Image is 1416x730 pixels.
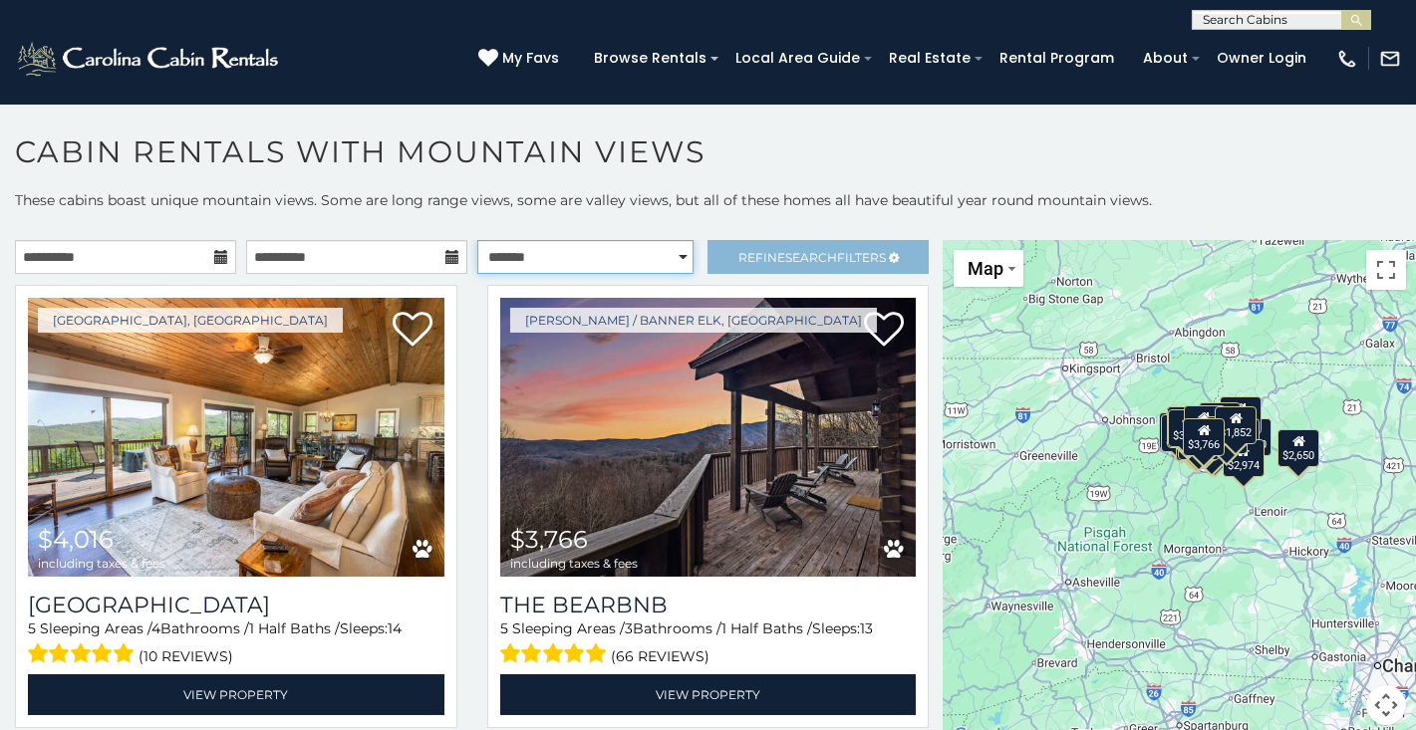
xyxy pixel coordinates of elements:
span: Map [968,258,1003,279]
span: (66 reviews) [611,643,709,669]
a: The Bearbnb $3,766 including taxes & fees [500,298,917,577]
a: My Favs [478,48,564,70]
img: White-1-2.png [15,39,284,79]
a: [GEOGRAPHIC_DATA], [GEOGRAPHIC_DATA] [38,308,343,333]
a: RefineSearchFilters [708,240,929,274]
span: including taxes & fees [510,557,638,570]
div: $3,078 [1191,427,1233,465]
img: phone-regular-white.png [1336,48,1358,70]
div: $2,553 [1199,401,1241,439]
button: Change map style [954,250,1023,287]
span: Refine Filters [738,250,886,265]
a: Add to favorites [864,310,904,352]
div: $2,430 [1194,428,1236,466]
button: Map camera controls [1366,685,1406,725]
a: View Property [500,674,917,715]
a: [GEOGRAPHIC_DATA] [28,592,444,618]
a: [PERSON_NAME] / Banner Elk, [GEOGRAPHIC_DATA] [510,308,877,333]
span: including taxes & fees [38,557,165,570]
div: $2,461 [1184,405,1226,443]
div: $3,527 [1159,412,1201,450]
div: $2,448 [1178,421,1220,459]
div: Sleeping Areas / Bathrooms / Sleeps: [28,618,444,669]
div: $2,974 [1223,438,1265,476]
div: $1,852 [1215,406,1257,444]
a: Local Area Guide [725,43,870,74]
div: $2,440 [1220,395,1262,433]
span: 1 Half Baths / [721,619,812,637]
div: $2,650 [1177,422,1219,460]
div: $2,222 [1206,416,1248,454]
a: Owner Login [1207,43,1316,74]
span: My Favs [502,48,559,69]
a: The Bearbnb [500,592,917,618]
div: $3,203 [1168,409,1210,447]
button: Toggle fullscreen view [1366,250,1406,290]
h3: Beech Mountain Vista [28,592,444,618]
div: $3,238 [1161,414,1203,452]
span: 3 [625,619,633,637]
span: 1 Half Baths / [249,619,340,637]
img: mail-regular-white.png [1379,48,1401,70]
span: 5 [28,619,36,637]
span: 14 [388,619,402,637]
div: Sleeping Areas / Bathrooms / Sleeps: [500,618,917,669]
span: 4 [151,619,160,637]
span: Search [785,250,837,265]
a: Browse Rentals [584,43,716,74]
a: Beech Mountain Vista $4,016 including taxes & fees [28,298,444,577]
span: 13 [860,619,873,637]
a: Real Estate [879,43,981,74]
a: View Property [28,674,444,715]
div: $2,650 [1277,428,1319,466]
div: $3,766 [1183,418,1225,456]
a: About [1133,43,1198,74]
img: The Bearbnb [500,298,917,577]
span: 5 [500,619,508,637]
a: Rental Program [990,43,1124,74]
img: Beech Mountain Vista [28,298,444,577]
span: $3,766 [510,525,588,554]
span: $4,016 [38,525,114,554]
span: (10 reviews) [140,643,234,669]
a: Add to favorites [393,310,432,352]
